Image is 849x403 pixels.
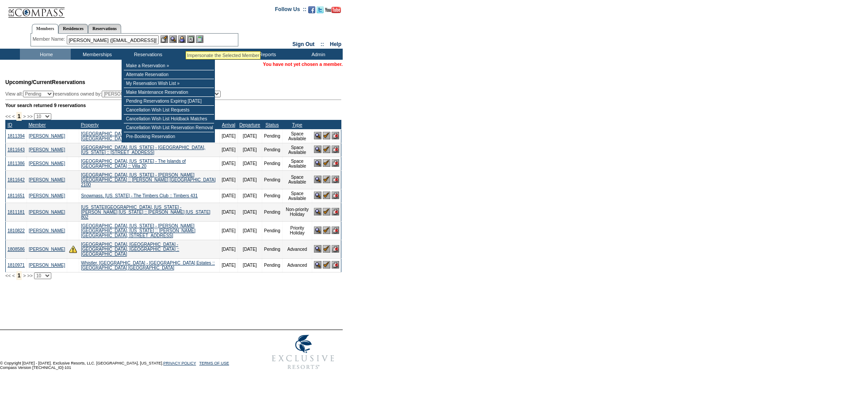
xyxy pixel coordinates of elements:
a: [GEOGRAPHIC_DATA], [US_STATE] - The Islands of [GEOGRAPHIC_DATA] :: Villa 20 [81,159,186,169]
td: Reports [241,49,292,60]
span: > [23,273,26,278]
img: Confirm Reservation [323,208,330,215]
td: Pending [262,221,283,240]
img: Subscribe to our YouTube Channel [325,7,341,13]
td: Memberships [71,49,122,60]
td: [DATE] [237,143,262,157]
td: [DATE] [220,170,237,189]
img: View Reservation [314,261,321,269]
div: Your search returned 9 reservations [5,103,341,108]
td: [DATE] [237,258,262,272]
a: [PERSON_NAME] [29,161,65,166]
a: [PERSON_NAME] [29,147,65,152]
td: [DATE] [220,203,237,221]
img: Become our fan on Facebook [308,6,315,13]
span: 1 [16,271,22,280]
a: 1811386 [8,161,25,166]
a: Type [292,122,302,127]
span: >> [27,273,32,278]
a: Help [330,41,341,47]
img: Cancel Reservation [332,208,339,215]
img: Cancel Reservation [332,132,339,139]
td: Cancellation Wish List Requests [124,106,214,115]
a: TERMS OF USE [199,361,229,365]
a: [PERSON_NAME] [29,193,65,198]
a: PRIVACY POLICY [163,361,196,365]
a: 1811643 [8,147,25,152]
td: Home [20,49,71,60]
a: Reservations [88,24,121,33]
a: Sign Out [292,41,314,47]
img: Confirm Reservation [323,192,330,199]
img: b_calculator.gif [196,35,203,43]
td: Pending [262,203,283,221]
a: [US_STATE][GEOGRAPHIC_DATA], [US_STATE] - [PERSON_NAME] [US_STATE] :: [PERSON_NAME] [US_STATE] 802 [81,205,210,219]
td: Pending [262,240,283,258]
img: Confirm Reservation [323,132,330,139]
a: 1810822 [8,228,25,233]
img: Cancel Reservation [332,245,339,253]
a: [GEOGRAPHIC_DATA], [US_STATE] - The Islands of [GEOGRAPHIC_DATA] :: Villa 19 [81,131,186,141]
td: Space Available [282,143,312,157]
td: Pending [262,258,283,272]
a: Follow us on Twitter [317,9,324,14]
td: [DATE] [237,240,262,258]
td: My Reservation Wish List » [124,79,214,88]
img: Impersonate [178,35,186,43]
td: [DATE] [220,240,237,258]
a: 1811642 [8,177,25,182]
a: Members [32,24,59,34]
td: [DATE] [237,189,262,203]
div: View all: reservations owned by: [5,91,225,97]
img: Follow us on Twitter [317,6,324,13]
span: 1 [16,112,22,121]
a: 1808586 [8,247,25,252]
td: Follow Us :: [275,5,306,16]
a: Status [265,122,279,127]
img: Confirm Reservation [323,226,330,234]
td: Non-priority Holiday [282,203,312,221]
td: Pending Reservations Expiring [DATE] [124,97,214,106]
a: [PERSON_NAME] [29,210,65,215]
img: View Reservation [314,208,321,215]
td: Vacation Collection [172,49,241,60]
td: [DATE] [237,129,262,143]
img: View [169,35,177,43]
a: Subscribe to our YouTube Channel [325,9,341,14]
a: 1811181 [8,210,25,215]
a: Member [28,122,46,127]
td: [DATE] [220,157,237,170]
td: Space Available [282,129,312,143]
img: View Reservation [314,192,321,199]
img: Reservations [187,35,195,43]
a: Become our fan on Facebook [308,9,315,14]
img: Confirm Reservation [323,159,330,167]
a: [GEOGRAPHIC_DATA], [GEOGRAPHIC_DATA] - [GEOGRAPHIC_DATA], [GEOGRAPHIC_DATA] :: [GEOGRAPHIC_DATA] [81,242,179,257]
img: Confirm Reservation [323,176,330,183]
img: Confirm Reservation [323,245,330,253]
td: [DATE] [220,258,237,272]
a: [PERSON_NAME] [29,263,65,268]
img: View Reservation [314,132,321,139]
a: [GEOGRAPHIC_DATA], [US_STATE] - [PERSON_NAME][GEOGRAPHIC_DATA] :: [PERSON_NAME] [GEOGRAPHIC_DATA]... [81,173,215,187]
td: Pending [262,143,283,157]
td: Make a Reservation » [124,61,214,70]
a: 1810971 [8,263,25,268]
td: Space Available [282,170,312,189]
td: Pre-Booking Reservation [124,132,214,141]
td: [DATE] [220,143,237,157]
td: [DATE] [220,129,237,143]
span: < [12,273,15,278]
td: Reservations [122,49,172,60]
span: Upcoming/Current [5,79,52,85]
img: Cancel Reservation [332,261,339,269]
td: Priority Holiday [282,221,312,240]
a: 1811394 [8,134,25,138]
span: << [5,114,11,119]
td: Advanced [282,258,312,272]
img: View Reservation [314,159,321,167]
td: Space Available [282,157,312,170]
a: Whistler, [GEOGRAPHIC_DATA] - [GEOGRAPHIC_DATA] Estates :: [GEOGRAPHIC_DATA] [GEOGRAPHIC_DATA] [81,261,215,270]
img: There are insufficient days and/or tokens to cover this reservation [69,245,77,253]
span: >> [27,114,32,119]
